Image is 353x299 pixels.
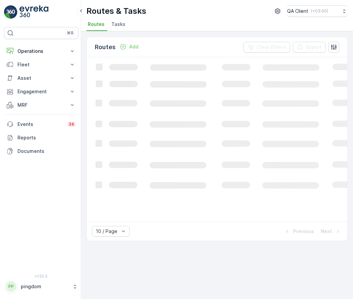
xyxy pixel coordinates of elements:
button: PPpingdom [4,279,78,294]
p: Fleet [17,61,65,68]
a: Reports [4,131,78,144]
p: Export [306,44,322,51]
p: Routes [95,42,116,52]
p: Asset [17,75,65,81]
p: Clear Filters [257,44,286,51]
button: Engagement [4,85,78,98]
p: Reports [17,134,76,141]
button: MRF [4,98,78,112]
p: Previous [293,228,314,235]
button: QA Client(+03:00) [287,5,348,17]
p: Routes & Tasks [86,6,146,16]
button: Previous [283,227,315,235]
button: Next [320,227,342,235]
p: Engagement [17,88,65,95]
p: Documents [17,148,76,155]
button: Asset [4,71,78,85]
p: Operations [17,48,65,55]
p: Events [17,121,63,128]
span: v 1.52.2 [4,274,78,278]
button: Operations [4,44,78,58]
p: ( +03:00 ) [311,8,328,14]
img: logo_light-DOdMpM7g.png [19,5,48,19]
span: Routes [88,21,105,28]
button: Add [117,43,141,51]
button: Clear Filters [243,42,290,53]
a: Documents [4,144,78,158]
a: Events34 [4,118,78,131]
p: QA Client [287,8,308,14]
p: Add [129,43,139,50]
p: MRF [17,102,65,108]
div: PP [6,281,16,292]
p: ⌘B [67,30,74,36]
p: 34 [69,122,74,127]
span: Tasks [111,21,125,28]
p: Next [321,228,332,235]
img: logo [4,5,17,19]
button: Export [293,42,326,53]
button: Fleet [4,58,78,71]
p: pingdom [21,283,69,290]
